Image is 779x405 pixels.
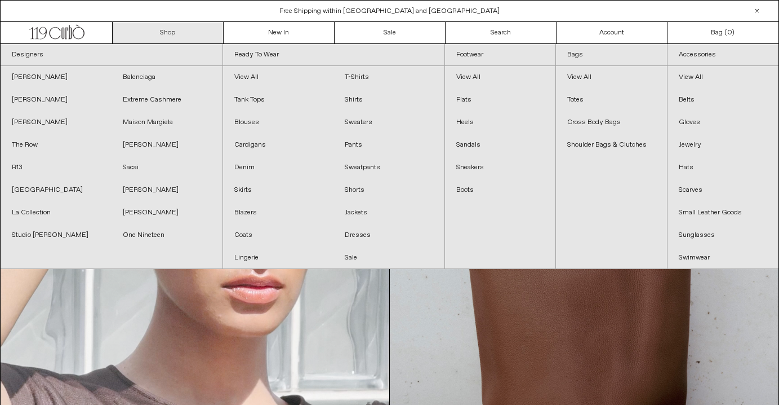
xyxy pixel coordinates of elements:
a: [GEOGRAPHIC_DATA] [1,179,112,201]
a: Belts [667,89,778,111]
a: View All [667,66,778,89]
a: [PERSON_NAME] [1,111,112,134]
a: Sale [335,22,446,43]
a: Blazers [223,201,334,224]
a: Sneakers [445,156,555,179]
a: Sale [333,246,444,269]
span: 0 [727,28,732,37]
a: Ready To Wear [223,44,445,66]
a: Sacai [112,156,222,179]
a: Balenciaga [112,66,222,89]
a: Shop [113,22,224,43]
a: Heels [445,111,555,134]
a: Sandals [445,134,555,156]
a: Jewelry [667,134,778,156]
a: New In [224,22,335,43]
a: Accessories [667,44,778,66]
a: Scarves [667,179,778,201]
a: Flats [445,89,555,111]
a: [PERSON_NAME] [112,179,222,201]
a: Cross Body Bags [556,111,666,134]
a: Footwear [445,44,555,66]
a: Gloves [667,111,778,134]
a: Extreme Cashmere [112,89,222,111]
a: Tank Tops [223,89,334,111]
a: Boots [445,179,555,201]
a: Bag () [667,22,778,43]
a: Studio [PERSON_NAME] [1,224,112,246]
a: Cardigans [223,134,334,156]
a: R13 [1,156,112,179]
a: Dresses [333,224,444,246]
a: Shoulder Bags & Clutches [556,134,666,156]
a: Hats [667,156,778,179]
a: Pants [333,134,444,156]
a: Totes [556,89,666,111]
a: [PERSON_NAME] [112,201,222,224]
a: Shorts [333,179,444,201]
a: Small Leather Goods [667,201,778,224]
a: View All [445,66,555,89]
a: T-Shirts [333,66,444,89]
a: Swimwear [667,246,778,269]
a: Denim [223,156,334,179]
a: One Nineteen [112,224,222,246]
a: Skirts [223,179,334,201]
a: View All [223,66,334,89]
a: Search [446,22,557,43]
a: Designers [1,44,222,66]
a: [PERSON_NAME] [112,134,222,156]
a: Sweatpants [333,156,444,179]
a: Bags [556,44,666,66]
a: Sunglasses [667,224,778,246]
a: [PERSON_NAME] [1,66,112,89]
a: View All [556,66,666,89]
a: [PERSON_NAME] [1,89,112,111]
a: Coats [223,224,334,246]
a: Maison Margiela [112,111,222,134]
a: Sweaters [333,111,444,134]
span: ) [727,28,735,38]
a: The Row [1,134,112,156]
a: Lingerie [223,246,334,269]
a: Blouses [223,111,334,134]
a: Shirts [333,89,444,111]
a: Free Shipping within [GEOGRAPHIC_DATA] and [GEOGRAPHIC_DATA] [279,7,500,16]
a: La Collection [1,201,112,224]
a: Jackets [333,201,444,224]
a: Account [557,22,667,43]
